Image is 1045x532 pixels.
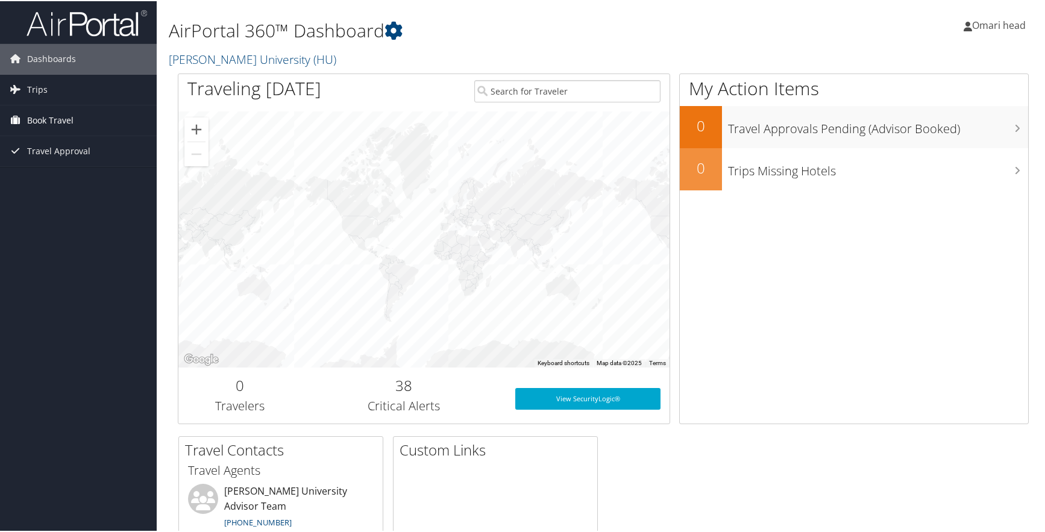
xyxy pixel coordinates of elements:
a: [PERSON_NAME] University (HU) [169,50,339,66]
input: Search for Traveler [474,79,661,101]
h3: Critical Alerts [310,396,497,413]
button: Zoom out [184,141,209,165]
h1: AirPortal 360™ Dashboard [169,17,748,42]
h3: Trips Missing Hotels [728,155,1028,178]
span: Map data ©2025 [597,358,642,365]
span: Travel Approval [27,135,90,165]
a: [PHONE_NUMBER] [224,516,292,527]
button: Keyboard shortcuts [538,358,589,366]
a: 0Trips Missing Hotels [680,147,1028,189]
h3: Travel Approvals Pending (Advisor Booked) [728,113,1028,136]
h2: 0 [680,114,722,135]
a: Omari head [964,6,1038,42]
a: 0Travel Approvals Pending (Advisor Booked) [680,105,1028,147]
img: Google [181,351,221,366]
a: Open this area in Google Maps (opens a new window) [181,351,221,366]
h2: Custom Links [400,439,597,459]
span: Dashboards [27,43,76,73]
a: View SecurityLogic® [515,387,661,408]
h1: Traveling [DATE] [187,75,321,100]
li: [PERSON_NAME] University Advisor Team [182,483,380,532]
span: Book Travel [27,104,74,134]
img: airportal-logo.png [27,8,147,36]
h2: 0 [187,374,292,395]
span: Omari head [972,17,1026,31]
span: Trips [27,74,48,104]
h1: My Action Items [680,75,1028,100]
a: Terms (opens in new tab) [649,358,666,365]
h2: 0 [680,157,722,177]
button: Zoom in [184,116,209,140]
h2: Travel Contacts [185,439,383,459]
h3: Travel Agents [188,461,374,478]
h3: Travelers [187,396,292,413]
h2: 38 [310,374,497,395]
